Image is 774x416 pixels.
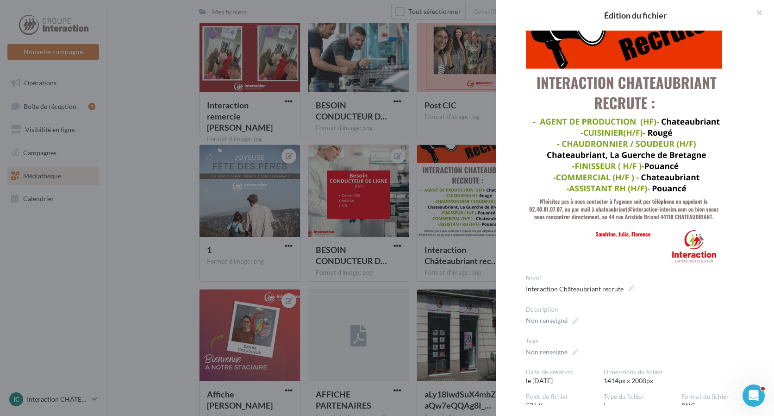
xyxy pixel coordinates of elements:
div: Description [526,306,752,314]
div: le [DATE] [526,368,604,386]
div: Type du fichier [604,393,674,401]
div: Date de création [526,368,596,377]
iframe: Intercom live chat [743,384,765,407]
div: Poids du fichier [526,393,596,401]
div: 1414px x 2000px [604,368,759,386]
div: Image [604,393,681,410]
div: Tags [526,337,752,346]
div: PNG [681,393,759,410]
span: Interaction Châteaubriant recrute [526,283,635,296]
div: Format du fichier [681,393,752,401]
div: 576 Ko [526,393,604,410]
h2: Édition du fichier [511,11,759,19]
div: Non renseigné [526,347,568,357]
span: Non renseigné [526,314,579,327]
div: Dimensions du fichier [604,368,752,377]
